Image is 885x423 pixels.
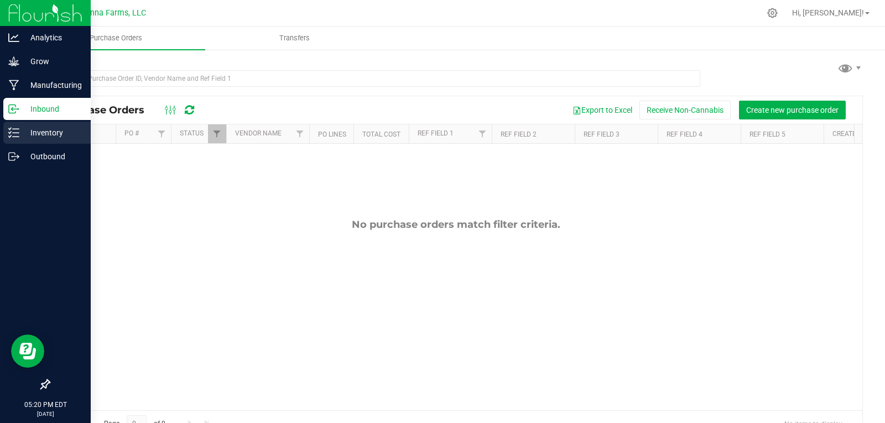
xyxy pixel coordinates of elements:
[739,101,846,119] button: Create new purchase order
[11,335,44,368] iframe: Resource center
[19,102,86,116] p: Inbound
[792,8,864,17] span: Hi, [PERSON_NAME]!
[8,151,19,162] inline-svg: Outbound
[180,129,204,137] a: Status
[75,33,157,43] span: Purchase Orders
[639,101,731,119] button: Receive Non-Cannabis
[501,130,537,138] a: Ref Field 2
[8,56,19,67] inline-svg: Grow
[749,130,785,138] a: Ref Field 5
[584,130,619,138] a: Ref Field 3
[291,124,309,143] a: Filter
[8,103,19,114] inline-svg: Inbound
[19,31,86,44] p: Analytics
[58,104,155,116] span: Purchase Orders
[19,79,86,92] p: Manufacturing
[5,410,86,418] p: [DATE]
[473,124,492,143] a: Filter
[153,124,171,143] a: Filter
[264,33,325,43] span: Transfers
[667,130,702,138] a: Ref Field 4
[8,32,19,43] inline-svg: Analytics
[19,126,86,139] p: Inventory
[27,27,205,50] a: Purchase Orders
[565,101,639,119] button: Export to Excel
[5,400,86,410] p: 05:20 PM EDT
[205,27,384,50] a: Transfers
[124,129,139,137] a: PO #
[49,218,862,231] div: No purchase orders match filter criteria.
[19,55,86,68] p: Grow
[832,130,873,138] a: Created
[8,127,19,138] inline-svg: Inventory
[418,129,454,137] a: Ref Field 1
[318,130,346,138] a: PO Lines
[49,70,700,87] input: Search Purchase Order ID, Vendor Name and Ref Field 1
[235,129,282,137] a: Vendor Name
[8,80,19,91] inline-svg: Manufacturing
[746,106,839,114] span: Create new purchase order
[766,8,779,18] div: Manage settings
[208,124,226,143] a: Filter
[19,150,86,163] p: Outbound
[362,130,400,138] a: Total Cost
[80,8,146,18] span: Nonna Farms, LLC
